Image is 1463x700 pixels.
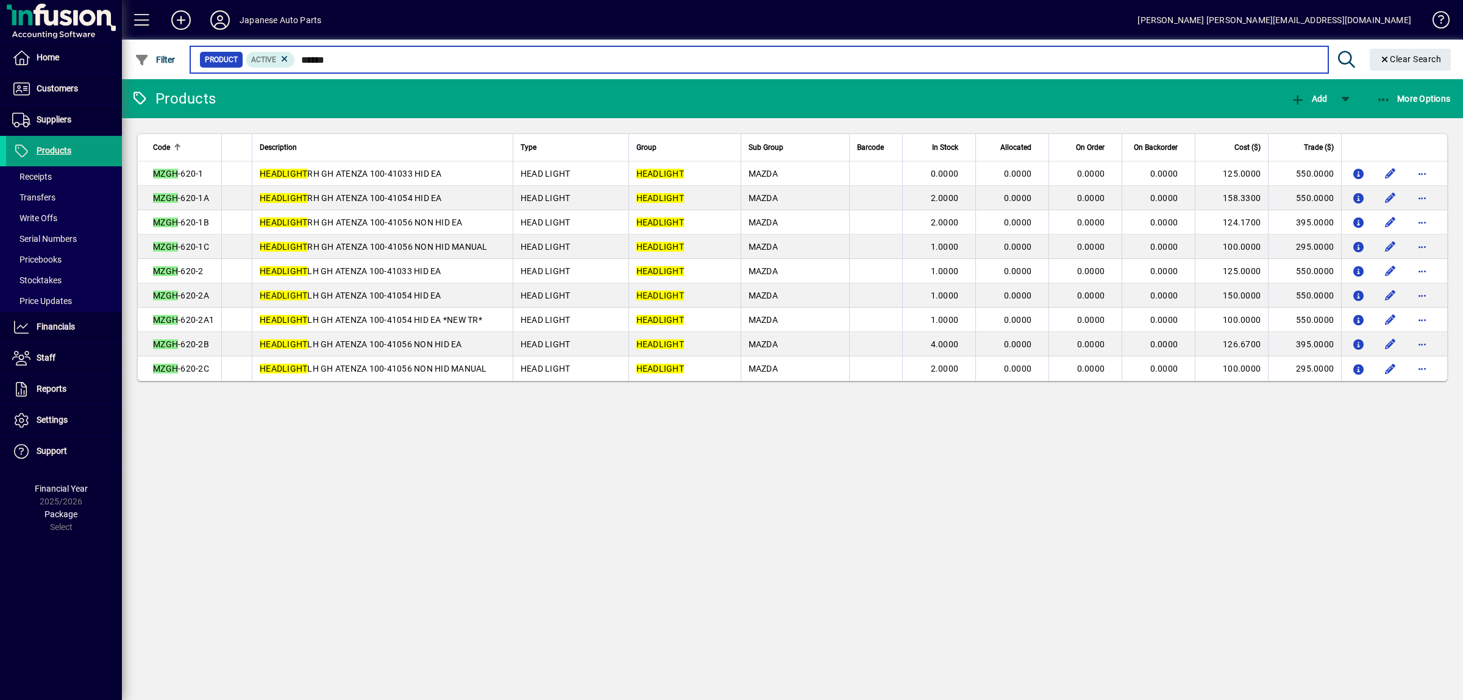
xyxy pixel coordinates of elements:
[1268,186,1341,210] td: 550.0000
[131,89,216,108] div: Products
[1077,291,1105,300] span: 0.0000
[6,405,122,436] a: Settings
[260,169,442,179] span: RH GH ATENZA 100-41033 HID EA
[37,415,68,425] span: Settings
[749,339,778,349] span: MAZDA
[749,141,842,154] div: Sub Group
[132,49,179,71] button: Filter
[1381,213,1400,232] button: Edit
[6,374,122,405] a: Reports
[931,364,959,373] span: 2.0000
[1381,261,1400,281] button: Edit
[749,193,778,203] span: MAZDA
[153,266,204,276] span: -620-2
[1195,210,1268,235] td: 124.1700
[153,217,209,227] span: -620-1B
[521,217,571,227] span: HEAD LIGHT
[1195,235,1268,259] td: 100.0000
[37,353,55,362] span: Staff
[1381,334,1400,354] button: Edit
[1195,308,1268,332] td: 100.0000
[1381,237,1400,256] button: Edit
[1150,364,1178,373] span: 0.0000
[153,242,209,252] span: -620-1C
[260,169,307,179] em: HEADLIGHT
[153,242,178,252] em: MZGH
[205,54,238,66] span: Product
[636,266,684,276] em: HEADLIGHT
[1004,266,1032,276] span: 0.0000
[1150,339,1178,349] span: 0.0000
[910,141,969,154] div: In Stock
[37,146,71,155] span: Products
[12,296,72,306] span: Price Updates
[260,315,307,325] em: HEADLIGHT
[749,242,778,252] span: MAZDA
[1268,308,1341,332] td: 550.0000
[153,291,209,300] span: -620-2A
[1137,10,1411,30] div: [PERSON_NAME] [PERSON_NAME][EMAIL_ADDRESS][DOMAIN_NAME]
[1381,188,1400,208] button: Edit
[932,141,958,154] span: In Stock
[1077,217,1105,227] span: 0.0000
[6,74,122,104] a: Customers
[1412,188,1432,208] button: More options
[37,384,66,394] span: Reports
[1004,169,1032,179] span: 0.0000
[1150,169,1178,179] span: 0.0000
[260,364,307,373] em: HEADLIGHT
[1412,164,1432,183] button: More options
[260,266,307,276] em: HEADLIGHT
[521,315,571,325] span: HEAD LIGHT
[1373,88,1454,110] button: More Options
[521,141,621,154] div: Type
[1150,266,1178,276] span: 0.0000
[521,141,536,154] span: Type
[6,166,122,187] a: Receipts
[260,193,442,203] span: RH GH ATENZA 100-41054 HID EA
[1381,164,1400,183] button: Edit
[1381,286,1400,305] button: Edit
[1077,339,1105,349] span: 0.0000
[6,187,122,208] a: Transfers
[1376,94,1451,104] span: More Options
[260,315,482,325] span: LH GH ATENZA 100-41054 HID EA *NEW TR*
[260,291,307,300] em: HEADLIGHT
[1077,364,1105,373] span: 0.0000
[1195,356,1268,381] td: 100.0000
[6,208,122,228] a: Write Offs
[153,193,178,203] em: MZGH
[260,339,307,349] em: HEADLIGHT
[153,291,178,300] em: MZGH
[35,484,88,493] span: Financial Year
[1150,217,1178,227] span: 0.0000
[931,266,959,276] span: 1.0000
[44,509,77,519] span: Package
[1077,266,1105,276] span: 0.0000
[521,266,571,276] span: HEAD LIGHT
[260,339,462,349] span: LH GH ATENZA 100-41056 NON HID EA
[1004,339,1032,349] span: 0.0000
[1268,332,1341,356] td: 395.0000
[260,141,505,154] div: Description
[1134,141,1178,154] span: On Backorder
[260,242,488,252] span: RH GH ATENZA 100-41056 NON HID MANUAL
[135,55,176,65] span: Filter
[1150,291,1178,300] span: 0.0000
[1004,291,1032,300] span: 0.0000
[1150,242,1178,252] span: 0.0000
[1004,193,1032,203] span: 0.0000
[521,291,571,300] span: HEAD LIGHT
[1290,94,1327,104] span: Add
[1195,332,1268,356] td: 126.6700
[260,242,307,252] em: HEADLIGHT
[12,213,57,223] span: Write Offs
[749,291,778,300] span: MAZDA
[153,364,209,373] span: -620-2C
[931,169,959,179] span: 0.0000
[153,315,214,325] span: -620-2A1
[1287,88,1330,110] button: Add
[12,255,62,264] span: Pricebooks
[6,436,122,467] a: Support
[1268,235,1341,259] td: 295.0000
